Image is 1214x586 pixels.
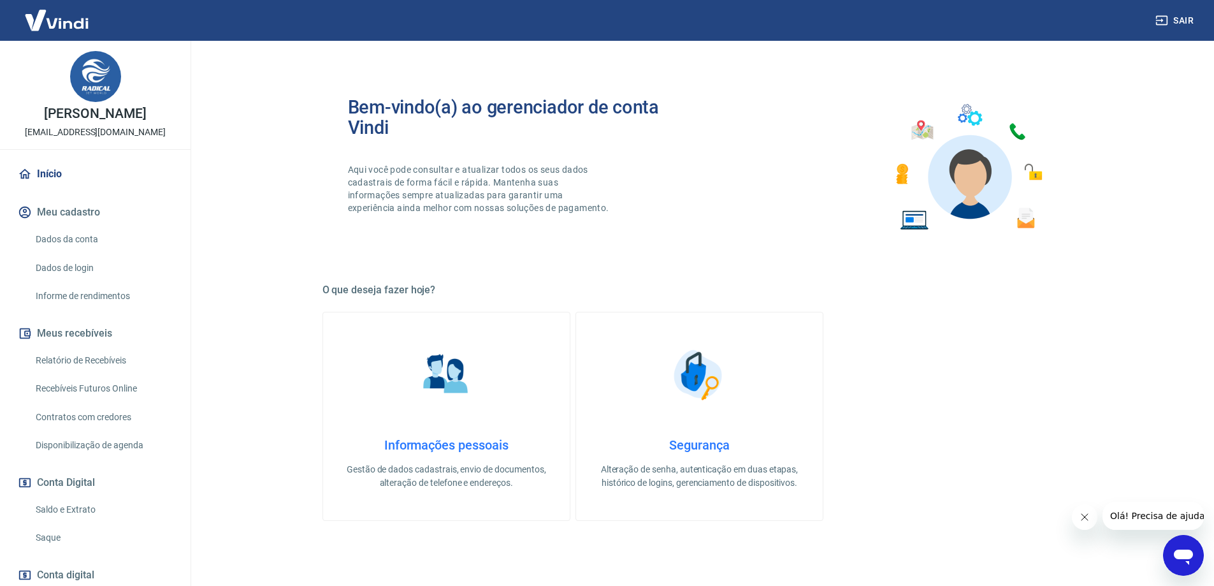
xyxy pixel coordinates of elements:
[37,566,94,584] span: Conta digital
[8,9,107,19] span: Olá! Precisa de ajuda?
[1072,504,1097,530] iframe: Fechar mensagem
[343,437,549,453] h4: Informações pessoais
[31,497,175,523] a: Saldo e Extrato
[70,51,121,102] img: 390d95a4-0b2f-43fe-8fa0-e43eda86bb40.jpeg
[15,160,175,188] a: Início
[885,97,1051,238] img: Imagem de um avatar masculino com diversos icones exemplificando as funcionalidades do gerenciado...
[31,404,175,430] a: Contratos com credores
[414,343,478,407] img: Informações pessoais
[322,284,1077,297] h5: O que deseja fazer hoje?
[15,469,175,497] button: Conta Digital
[322,312,570,521] a: Informações pessoaisInformações pessoaisGestão de dados cadastrais, envio de documentos, alteraçã...
[31,226,175,253] a: Dados da conta
[44,107,146,121] p: [PERSON_NAME]
[596,463,802,490] p: Alteração de senha, autenticação em duas etapas, histórico de logins, gerenciamento de dispositivos.
[31,432,175,458] a: Disponibilização de agenda
[31,283,175,309] a: Informe de rendimentos
[1153,9,1199,33] button: Sair
[15,198,175,226] button: Meu cadastro
[343,463,549,490] p: Gestão de dados cadastrais, envio de documentos, alteração de telefone e endereços.
[667,343,731,407] img: Segurança
[31,376,175,402] a: Recebíveis Futuros Online
[31,525,175,551] a: Saque
[596,437,802,453] h4: Segurança
[1102,502,1204,530] iframe: Mensagem da empresa
[15,1,98,40] img: Vindi
[1163,535,1204,576] iframe: Botão para abrir a janela de mensagens
[15,319,175,348] button: Meus recebíveis
[348,97,700,138] h2: Bem-vindo(a) ao gerenciador de conta Vindi
[25,126,166,139] p: [EMAIL_ADDRESS][DOMAIN_NAME]
[348,163,612,214] p: Aqui você pode consultar e atualizar todos os seus dados cadastrais de forma fácil e rápida. Mant...
[575,312,823,521] a: SegurançaSegurançaAlteração de senha, autenticação em duas etapas, histórico de logins, gerenciam...
[31,255,175,281] a: Dados de login
[31,348,175,374] a: Relatório de Recebíveis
